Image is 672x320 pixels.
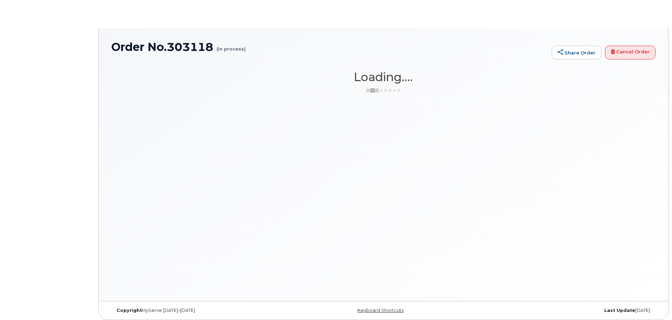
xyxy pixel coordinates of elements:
[474,308,655,313] div: [DATE]
[111,308,293,313] div: MyServe [DATE]–[DATE]
[117,308,142,313] strong: Copyright
[111,71,655,83] h1: Loading....
[604,308,635,313] strong: Last Update
[552,46,601,60] a: Share Order
[605,46,655,60] a: Cancel Order
[111,41,548,53] h1: Order No.303118
[217,41,246,52] small: (in process)
[357,308,403,313] a: Keyboard Shortcuts
[366,88,401,93] img: ajax-loader-3a6953c30dc77f0bf724df975f13086db4f4c1262e45940f03d1251963f1bf2e.gif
